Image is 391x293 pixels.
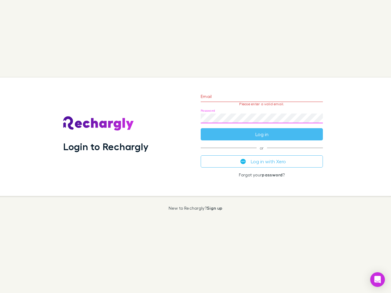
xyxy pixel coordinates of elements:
[201,128,323,140] button: Log in
[201,108,215,113] label: Password
[169,206,223,211] p: New to Rechargly?
[201,155,323,168] button: Log in with Xero
[370,272,385,287] div: Open Intercom Messenger
[63,116,134,131] img: Rechargly's Logo
[207,205,222,211] a: Sign up
[201,102,323,106] p: Please enter a valid email.
[63,141,148,152] h1: Login to Rechargly
[262,172,283,177] a: password
[201,172,323,177] p: Forgot your ?
[240,159,246,164] img: Xero's logo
